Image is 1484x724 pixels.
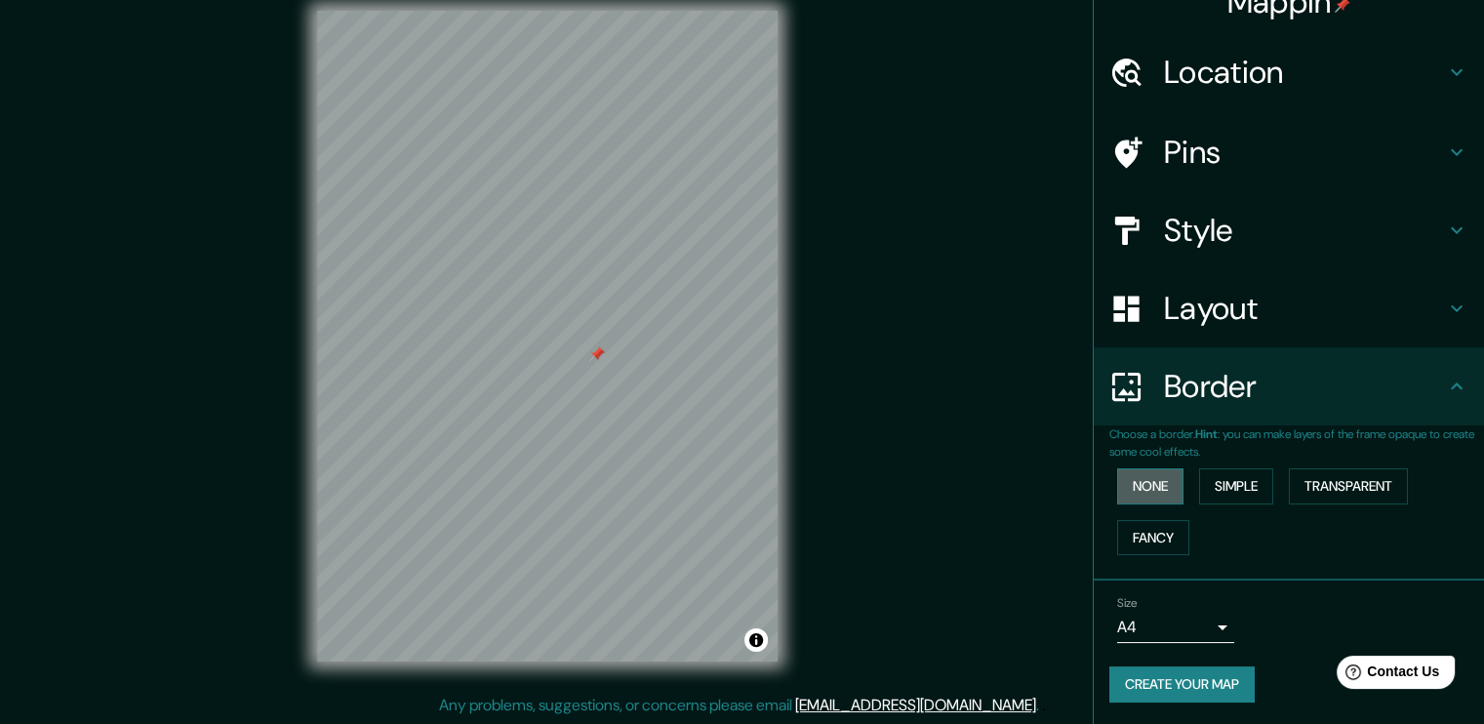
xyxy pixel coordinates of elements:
[1164,211,1445,250] h4: Style
[1094,33,1484,111] div: Location
[1289,468,1408,504] button: Transparent
[1310,648,1463,703] iframe: Help widget launcher
[1164,289,1445,328] h4: Layout
[1109,666,1255,703] button: Create your map
[1195,426,1218,442] b: Hint
[1039,694,1042,717] div: .
[795,695,1036,715] a: [EMAIL_ADDRESS][DOMAIN_NAME]
[1117,595,1138,612] label: Size
[1094,113,1484,191] div: Pins
[1164,133,1445,172] h4: Pins
[1164,367,1445,406] h4: Border
[1094,269,1484,347] div: Layout
[1094,347,1484,425] div: Border
[1199,468,1273,504] button: Simple
[1094,191,1484,269] div: Style
[744,628,768,652] button: Toggle attribution
[1117,468,1183,504] button: None
[1164,53,1445,92] h4: Location
[317,11,778,662] canvas: Map
[1042,694,1046,717] div: .
[1109,425,1484,461] p: Choose a border. : you can make layers of the frame opaque to create some cool effects.
[1117,612,1234,643] div: A4
[439,694,1039,717] p: Any problems, suggestions, or concerns please email .
[1117,520,1189,556] button: Fancy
